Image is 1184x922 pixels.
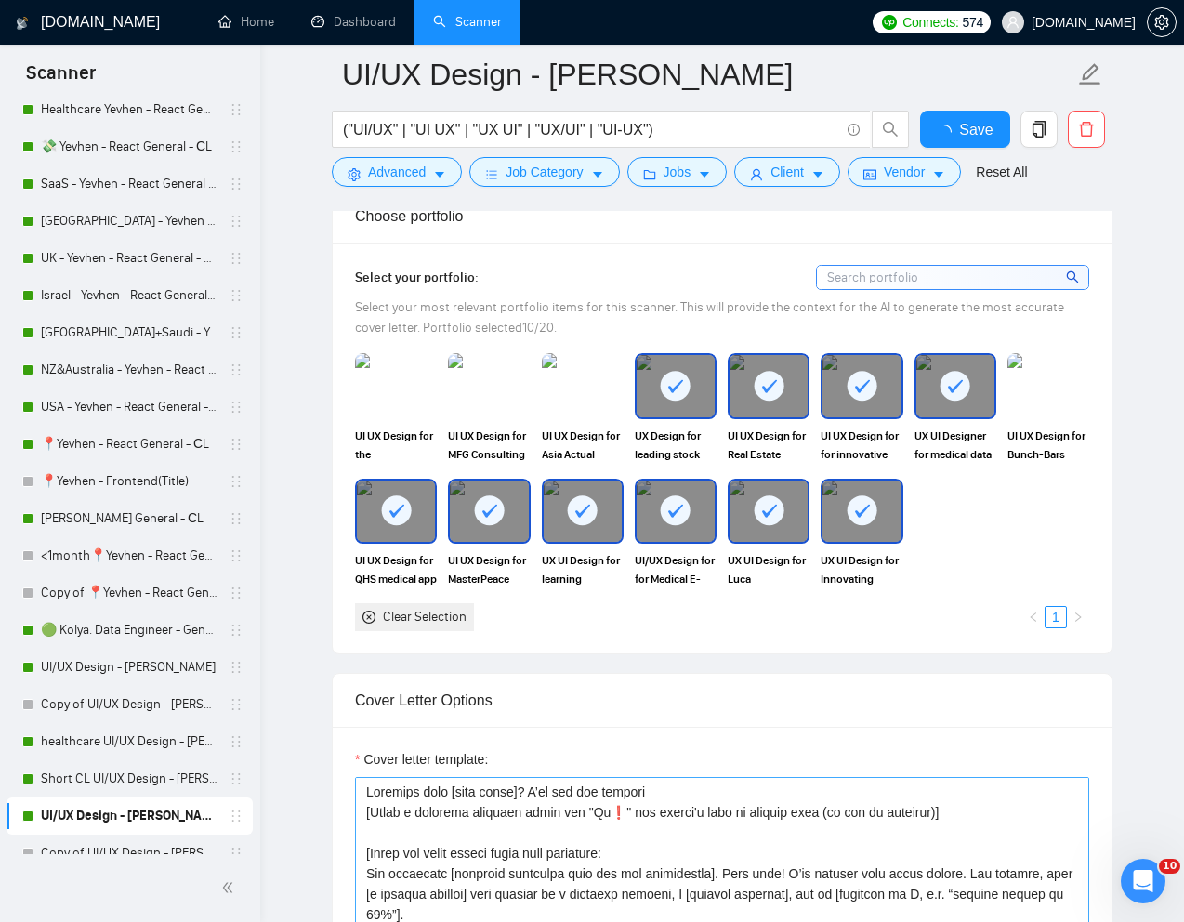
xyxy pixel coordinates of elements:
a: healthcare UI/UX Design - [PERSON_NAME] [41,723,217,760]
span: left [1028,612,1039,623]
span: holder [229,288,243,303]
a: USA - Yevhen - React General - СL [41,389,217,426]
input: Scanner name... [342,51,1074,98]
span: user [750,167,763,181]
span: caret-down [433,167,446,181]
span: caret-down [698,167,711,181]
span: UX UI Design for learning platform Medvis [542,551,624,588]
span: holder [229,214,243,229]
span: UI UX Design for Real Estate Marketing platform SmarterContact [728,427,809,464]
span: delete [1069,121,1104,138]
button: barsJob Categorycaret-down [469,157,619,187]
a: [GEOGRAPHIC_DATA]+Saudi - Yevhen - React General - СL [41,314,217,351]
span: info-circle [848,124,860,136]
a: UK - Yevhen - React General - СL [41,240,217,277]
span: bars [485,167,498,181]
span: Connects: [902,12,958,33]
img: logo [16,8,29,38]
li: Next Page [1067,606,1089,628]
span: Vendor [884,162,925,182]
span: UX UI Design for Luca educational platform [728,551,809,588]
span: edit [1078,62,1102,86]
button: setting [1147,7,1177,37]
span: right [1072,612,1084,623]
span: search [1066,267,1082,287]
button: copy [1020,111,1058,148]
a: searchScanner [433,14,502,30]
button: delete [1068,111,1105,148]
span: holder [229,362,243,377]
span: copy [1021,121,1057,138]
span: idcard [863,167,876,181]
span: Advanced [368,162,426,182]
span: holder [229,734,243,749]
span: close-circle [362,611,375,624]
span: UX UI Design for Innovating Recruitment Solutions StreamTalent [821,551,902,588]
span: UI UX Design for Bunch-Bars website | UI UX Design [1007,427,1089,464]
label: Cover letter template: [355,749,488,770]
span: loading [937,125,959,139]
span: UI UX Design for MFG Consulting & Educational landing page [448,427,530,464]
div: Clear Selection [383,607,467,627]
button: settingAdvancedcaret-down [332,157,462,187]
span: holder [229,771,243,786]
span: holder [229,139,243,154]
img: upwork-logo.png [882,15,897,30]
span: caret-down [932,167,945,181]
a: 📍Yevhen - Frontend(Title) [41,463,217,500]
iframe: Intercom live chat [1121,859,1165,903]
a: Copy of UI/UX Design - [PERSON_NAME] [41,835,217,872]
span: Jobs [664,162,691,182]
a: dashboardDashboard [311,14,396,30]
span: UX UI Designer for medical data collection platform AllClinics [914,427,996,464]
a: UI/UX Design - [PERSON_NAME] [41,649,217,686]
a: NZ&Australia - Yevhen - React General - СL [41,351,217,389]
span: 574 [963,12,983,33]
a: Copy of UI/UX Design - [PERSON_NAME] [41,686,217,723]
img: portfolio thumbnail image [448,353,530,418]
img: portfolio thumbnail image [1007,353,1089,418]
li: 1 [1045,606,1067,628]
span: caret-down [591,167,604,181]
button: userClientcaret-down [734,157,840,187]
a: Israel - Yevhen - React General - СL [41,277,217,314]
input: Search Freelance Jobs... [343,118,839,141]
button: left [1022,606,1045,628]
input: Search portfolio [817,266,1088,289]
button: folderJobscaret-down [627,157,728,187]
button: search [872,111,909,148]
span: double-left [221,878,240,897]
div: Choose portfolio [355,190,1089,243]
span: UI UX Design for the [GEOGRAPHIC_DATA][US_STATE] Patient Training Center site [355,427,437,464]
span: Save [959,118,993,141]
a: 📍Yevhen - React General - СL [41,426,217,463]
span: user [1006,16,1020,29]
button: idcardVendorcaret-down [848,157,961,187]
span: holder [229,846,243,861]
span: holder [229,251,243,266]
span: holder [229,697,243,712]
a: UI/UX Design - [PERSON_NAME] [41,797,217,835]
span: holder [229,660,243,675]
a: Short CL UI/UX Design - [PERSON_NAME] [41,760,217,797]
a: <1month📍Yevhen - React General - СL [41,537,217,574]
a: 🟢 Kolya. Data Engineer - General [41,612,217,649]
span: UI UX Design for MasterPeace Website | UI UX Designer [448,551,530,588]
button: right [1067,606,1089,628]
span: Client [770,162,804,182]
span: holder [229,623,243,638]
span: Select your portfolio: [355,270,479,285]
span: holder [229,102,243,117]
a: setting [1147,15,1177,30]
span: holder [229,586,243,600]
div: Cover Letter Options [355,674,1089,727]
span: Job Category [506,162,583,182]
span: UI UX Design for for innovative app HerHeadquarters | UI UX Designer [821,427,902,464]
li: Previous Page [1022,606,1045,628]
span: setting [348,167,361,181]
span: UI UX Design for Asia Actual corporate page | UI UX Designer [542,427,624,464]
span: holder [229,325,243,340]
a: Healthcare Yevhen - React General - СL [41,91,217,128]
span: caret-down [811,167,824,181]
a: SaaS - Yevhen - React General - СL [41,165,217,203]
